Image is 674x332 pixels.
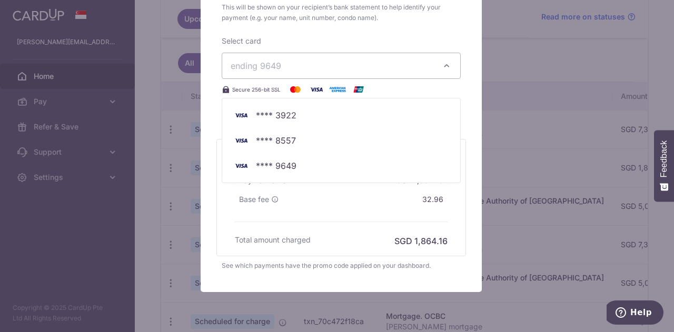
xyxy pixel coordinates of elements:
img: Bank Card [231,134,252,147]
img: Visa [306,83,327,96]
span: ending 9649 [231,61,281,71]
img: American Express [327,83,348,96]
span: This will be shown on your recipient’s bank statement to help identify your payment (e.g. your na... [222,2,461,23]
button: Feedback - Show survey [654,130,674,202]
img: UnionPay [348,83,369,96]
h6: SGD 1,864.16 [394,235,448,247]
div: See which payments have the promo code applied on your dashboard. [222,260,461,271]
iframe: Opens a widget where you can find more information [607,300,663,327]
span: Feedback [659,140,669,177]
h6: Total amount charged [235,235,311,245]
button: ending 9649 [222,53,461,79]
img: Bank Card [231,159,252,172]
span: Base fee [239,194,269,205]
div: 32.96 [418,190,448,209]
img: Bank Card [231,109,252,122]
img: Mastercard [285,83,306,96]
label: Select card [222,36,261,46]
span: Secure 256-bit SSL [232,85,281,94]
